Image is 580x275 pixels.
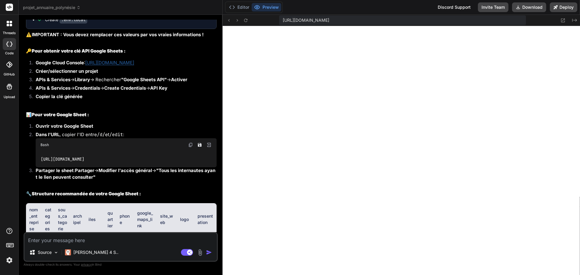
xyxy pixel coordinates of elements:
[36,168,74,173] strong: Partager le sheet
[105,203,116,235] th: quartier
[60,16,87,24] code: .env.local
[85,60,134,66] a: [URL][DOMAIN_NAME]
[36,77,70,82] strong: APIs & Services
[26,203,42,235] th: nom_entreprise
[31,131,217,167] li: , copier l'ID entre et :
[188,142,193,147] img: copy
[26,190,217,197] h2: 🔧
[26,48,217,55] h2: 🔑
[36,132,60,137] strong: Dans l'URL
[197,249,204,256] img: attachment
[81,263,92,266] span: privacy
[65,249,71,255] img: Claude 4 Sonnet
[97,132,105,138] code: /d/
[32,32,204,37] strong: IMPORTANT : Vous devez remplacer ces valeurs par vos vraies informations !
[227,3,252,11] button: Editor
[32,112,89,117] strong: Pour votre Google Sheet :
[40,156,85,162] code: [URL][DOMAIN_NAME]
[206,142,212,148] img: Open in Browser
[283,17,329,23] span: [URL][DOMAIN_NAME]
[36,123,93,129] strong: Ouvrir votre Google Sheet
[177,203,195,235] th: logo
[32,48,126,54] strong: Pour obtenir votre clé API Google Sheets :
[478,2,508,12] button: Invite Team
[4,94,15,100] label: Upload
[36,68,98,74] strong: Créer/sélectionner un projet
[31,76,217,85] li: → → Rechercher →
[45,17,87,23] div: Create
[36,85,70,91] strong: APIs & Services
[24,262,218,267] p: Always double-check its answers. Your in Bind
[206,249,212,255] img: icon
[195,203,217,235] th: presentation
[26,31,217,38] p: ⚠️
[195,141,204,149] button: Save file
[31,167,217,181] li: : → →
[36,94,82,99] strong: Copier la clé générée
[3,30,16,36] label: threads
[512,2,546,12] button: Download
[98,168,152,173] strong: Modifier l'accès général
[75,85,100,91] strong: Credentials
[4,255,14,265] img: settings
[434,2,474,12] div: Discord Support
[75,77,90,82] strong: Library
[550,2,577,12] button: Deploy
[32,191,141,197] strong: Structure recommandée de votre Google Sheet :
[134,203,157,235] th: google_maps_link
[53,250,59,255] img: Pick Models
[109,132,123,138] code: /edit
[117,203,134,235] th: phone
[38,249,52,255] p: Source
[85,203,105,235] th: iles
[150,85,167,91] strong: API Key
[40,142,49,147] span: Bash
[31,85,217,93] li: → → →
[75,168,94,173] strong: Partager
[157,203,177,235] th: site_web
[5,51,14,56] label: code
[73,249,118,255] p: [PERSON_NAME] 4 S..
[23,5,81,11] span: projet_annuaire_polynésie
[121,77,167,82] strong: "Google Sheets API"
[36,60,84,66] strong: Google Cloud Console
[31,59,217,68] li: :
[104,85,146,91] strong: Create Credentials
[4,72,15,77] label: GitHub
[171,77,187,82] strong: Activer
[70,203,86,235] th: archipel
[42,203,55,235] th: categories
[55,203,70,235] th: sous_categorie
[252,3,281,11] button: Preview
[26,111,217,118] h2: 📊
